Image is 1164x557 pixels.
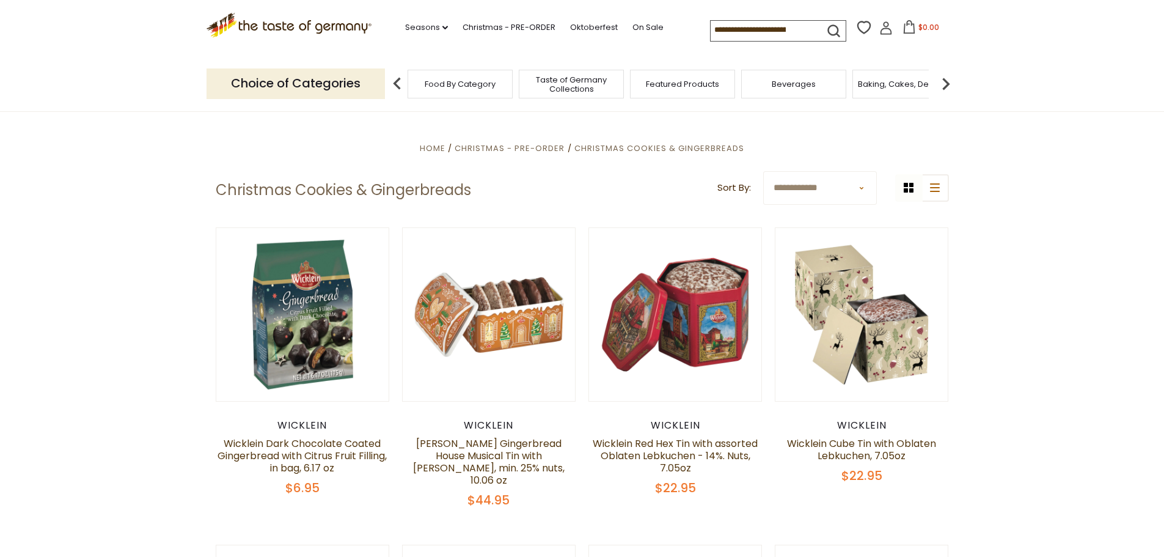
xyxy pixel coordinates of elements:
[775,419,949,432] div: Wicklein
[895,20,947,39] button: $0.00
[413,437,565,487] a: [PERSON_NAME] Gingerbread House Musical Tin with [PERSON_NAME], min. 25% nuts, 10.06 oz
[420,142,445,154] a: Home
[218,437,387,475] a: Wicklein Dark Chocolate Coated Gingerbread with Citrus Fruit Filling, in bag, 6.17 oz
[216,181,471,199] h1: Christmas Cookies & Gingerbreads
[934,72,958,96] img: next arrow
[588,419,763,432] div: Wicklein
[455,142,565,154] a: Christmas - PRE-ORDER
[655,479,696,496] span: $22.95
[593,437,758,475] a: Wicklein Red Hex Tin with assorted Oblaten Lebkuchen - 14%. Nuts, 7.05oz
[285,479,320,496] span: $6.95
[216,228,389,401] img: Wicklein Dark Chocolate Coated Gingerbread with Citrus Fruit Filling, in bag, 6.17 oz
[574,142,744,154] a: Christmas Cookies & Gingerbreads
[385,72,409,96] img: previous arrow
[216,419,390,432] div: Wicklein
[425,79,496,89] a: Food By Category
[717,180,751,196] label: Sort By:
[402,419,576,432] div: Wicklein
[841,467,882,484] span: $22.95
[570,21,618,34] a: Oktoberfest
[463,21,555,34] a: Christmas - PRE-ORDER
[787,437,936,463] a: Wicklein Cube Tin with Oblaten Lebkuchen, 7.05oz
[207,68,385,98] p: Choice of Categories
[632,21,664,34] a: On Sale
[522,75,620,94] a: Taste of Germany Collections
[403,228,576,401] img: Wicklein Gingerbread House Musical Tin with Elisen Lebkuchen, min. 25% nuts, 10.06 oz
[646,79,719,89] a: Featured Products
[918,22,939,32] span: $0.00
[858,79,953,89] a: Baking, Cakes, Desserts
[775,228,948,401] img: Wicklein Cube Tin with Oblaten Lebkuchen, 7.05oz
[772,79,816,89] a: Beverages
[467,492,510,509] span: $44.95
[405,21,448,34] a: Seasons
[589,228,762,401] img: Wicklein Red Hex Tin with assorted Oblaten Lebkuchen - 14%. Nuts, 7.05oz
